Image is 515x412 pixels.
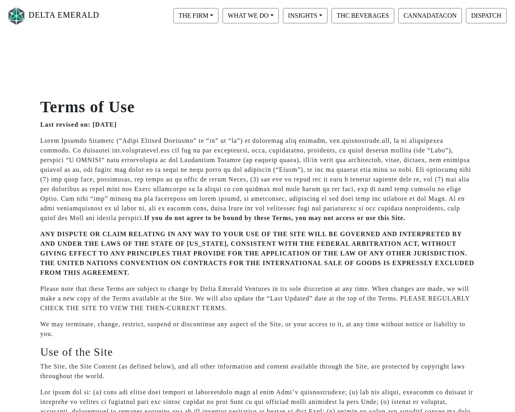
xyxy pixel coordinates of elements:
button: DISPATCH [466,8,507,23]
a: THC BEVERAGES [330,12,396,19]
a: CANNADATACON [396,12,464,19]
strong: ANY DISPUTE OR CLAIM RELATING IN ANY WAY TO YOUR USE OF THE SITE WILL BE GOVERNED AND INTERPRETED... [40,231,474,276]
p: Lorem Ipsumdo Sitametc (“Adipi Elitsed Doeiusmo” te “in” ut “la”) et doloremag aliq enimadm, ven.... [40,136,475,223]
button: THE FIRM [173,8,218,23]
button: CANNADATACON [398,8,462,23]
p: Please note that these Terms are subject to change by Delta Emerald Ventures in its sole discreti... [40,284,475,313]
strong: If you do not agree to be bound by these Terms, you may not access or use this Site. [144,214,406,221]
p: The Site, the Site Content (as defined below), and all other information and content available th... [40,362,475,381]
button: THC BEVERAGES [332,8,394,23]
img: Logo [6,5,27,27]
p: We may terminate, change, restrict, suspend or discontinue any aspect of the Site, or your access... [40,319,475,339]
button: WHAT WE DO [222,8,279,23]
strong: Last revised on: [DATE] [40,121,117,128]
button: INSIGHTS [283,8,328,23]
strong: Terms of Use [40,98,135,116]
a: DISPATCH [464,12,509,19]
h3: Use of the Site [40,345,475,359]
a: DELTA EMERALD [6,3,99,29]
